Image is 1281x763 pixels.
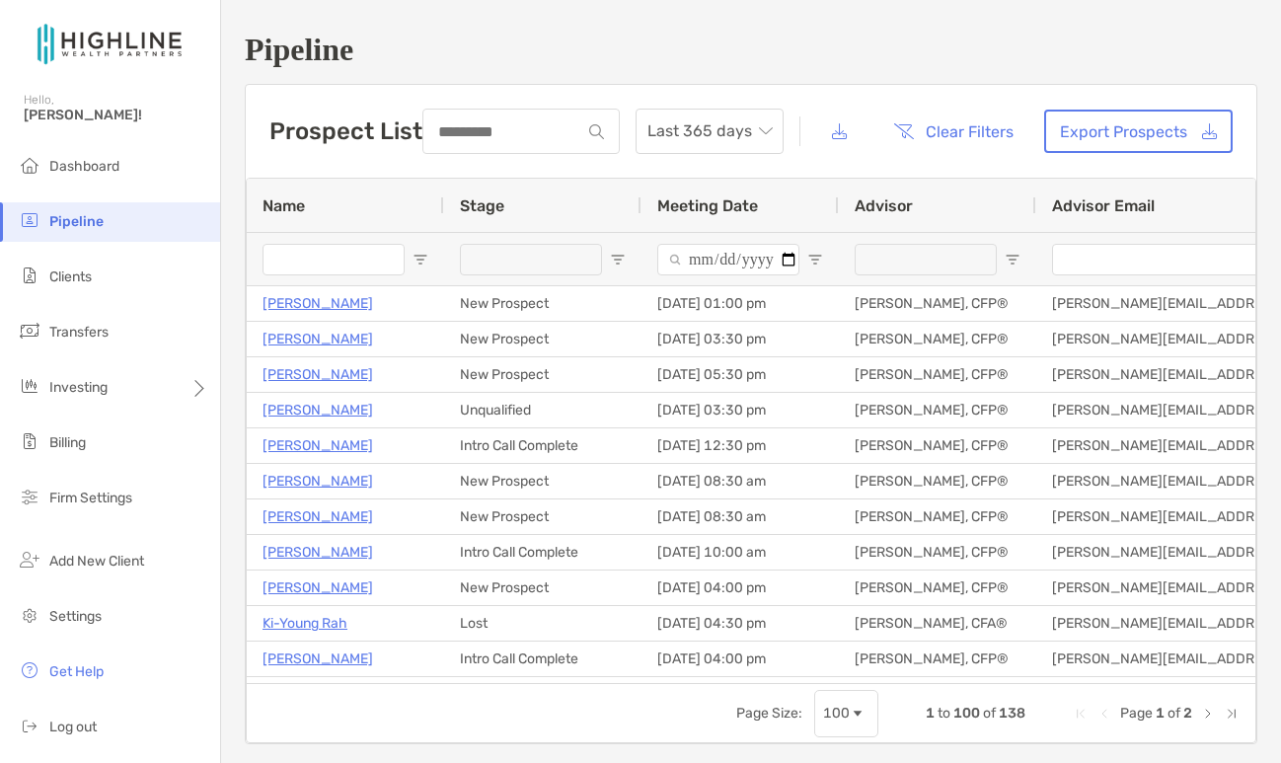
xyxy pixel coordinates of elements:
span: Advisor [855,196,913,215]
div: [PERSON_NAME], CFP® [839,357,1036,392]
h1: Pipeline [245,32,1257,68]
button: Open Filter Menu [807,252,823,267]
div: [DATE] 04:30 pm [641,606,839,641]
div: New Prospect [444,464,641,498]
div: [PERSON_NAME], CFP® [839,286,1036,321]
div: Lost [444,677,641,712]
div: [DATE] 03:30 pm [641,393,839,427]
img: logout icon [18,714,41,737]
a: [PERSON_NAME] [263,647,373,671]
div: [PERSON_NAME], CFP® [839,393,1036,427]
div: [PERSON_NAME], CFP® [839,428,1036,463]
div: [PERSON_NAME], CFP® [839,464,1036,498]
span: Pipeline [49,213,104,230]
div: Lost [444,606,641,641]
span: Clients [49,268,92,285]
span: Transfers [49,324,109,341]
div: [PERSON_NAME], CFA® [839,677,1036,712]
div: [PERSON_NAME], CFP® [839,642,1036,676]
img: investing icon [18,374,41,398]
span: to [938,705,950,722]
div: [DATE] 12:30 pm [641,428,839,463]
span: Get Help [49,663,104,680]
div: New Prospect [444,357,641,392]
span: [PERSON_NAME]! [24,107,208,123]
img: billing icon [18,429,41,453]
div: [DATE] 08:30 am [641,499,839,534]
div: [DATE] 05:30 pm [641,357,839,392]
span: Log out [49,719,97,735]
div: Intro Call Complete [444,428,641,463]
span: Meeting Date [657,196,758,215]
a: [PERSON_NAME] [263,540,373,565]
a: [PERSON_NAME] [263,682,373,707]
a: [PERSON_NAME] [263,291,373,316]
div: [DATE] 04:00 pm [641,642,839,676]
a: [PERSON_NAME] [263,575,373,600]
div: [PERSON_NAME], CFP® [839,499,1036,534]
div: Next Page [1200,706,1216,722]
button: Clear Filters [878,110,1028,153]
img: firm-settings icon [18,485,41,508]
img: transfers icon [18,319,41,343]
img: Zoe Logo [24,8,196,79]
span: 100 [953,705,980,722]
span: Page [1120,705,1153,722]
a: [PERSON_NAME] [263,469,373,494]
div: [PERSON_NAME], CFP® [839,535,1036,570]
a: Export Prospects [1044,110,1233,153]
p: Ki-Young Rah [263,611,347,636]
div: [PERSON_NAME], CFP® [839,571,1036,605]
span: Settings [49,608,102,625]
div: 100 [823,705,850,722]
button: Open Filter Menu [610,252,626,267]
div: [DATE] 08:30 am [641,464,839,498]
img: input icon [589,124,604,139]
span: 138 [999,705,1025,722]
a: [PERSON_NAME] [263,327,373,351]
div: Intro Call Complete [444,535,641,570]
img: pipeline icon [18,208,41,232]
div: Last Page [1224,706,1240,722]
input: Name Filter Input [263,244,405,275]
div: New Prospect [444,499,641,534]
a: [PERSON_NAME] [263,362,373,387]
div: Intro Call Complete [444,642,641,676]
span: Firm Settings [49,490,132,506]
img: get-help icon [18,658,41,682]
div: [PERSON_NAME], CFP® [839,322,1036,356]
img: dashboard icon [18,153,41,177]
div: [DATE] 10:00 am [641,535,839,570]
span: of [1168,705,1180,722]
div: First Page [1073,706,1089,722]
button: Open Filter Menu [1005,252,1020,267]
div: [DATE] 03:30 pm [641,322,839,356]
div: [DATE] 04:00 pm [641,571,839,605]
div: New Prospect [444,286,641,321]
span: of [983,705,996,722]
span: Stage [460,196,504,215]
span: Billing [49,434,86,451]
h3: Prospect List [269,117,422,145]
div: New Prospect [444,571,641,605]
span: Last 365 days [647,110,772,153]
span: Advisor Email [1052,196,1155,215]
span: 2 [1183,705,1192,722]
span: Dashboard [49,158,119,175]
a: [PERSON_NAME] [263,504,373,529]
img: clients icon [18,264,41,287]
div: Page Size [814,690,878,737]
span: Investing [49,379,108,396]
img: add_new_client icon [18,548,41,572]
span: Add New Client [49,553,144,570]
img: settings icon [18,603,41,627]
div: Previous Page [1096,706,1112,722]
